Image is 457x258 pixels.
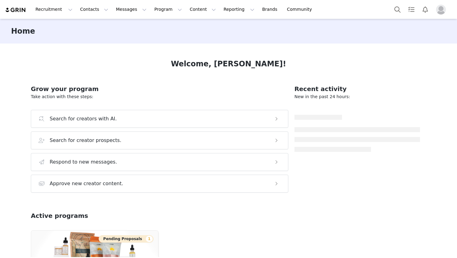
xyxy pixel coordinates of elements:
[31,211,88,220] h2: Active programs
[50,158,117,166] h3: Respond to new messages.
[150,2,186,16] button: Program
[186,2,220,16] button: Content
[31,110,288,128] button: Search for creators with AI.
[76,2,112,16] button: Contacts
[32,2,76,16] button: Recruitment
[31,153,288,171] button: Respond to new messages.
[258,2,283,16] a: Brands
[31,94,288,100] p: Take action with these steps:
[31,175,288,193] button: Approve new creator content.
[11,26,35,37] h3: Home
[171,58,286,69] h1: Welcome, [PERSON_NAME]!
[99,235,154,243] button: Pending Proposals1
[50,115,117,123] h3: Search for creators with AI.
[50,180,123,187] h3: Approve new creator content.
[31,131,288,149] button: Search for creator prospects.
[50,137,121,144] h3: Search for creator prospects.
[391,2,404,16] button: Search
[405,2,418,16] a: Tasks
[31,84,288,94] h2: Grow your program
[5,7,27,13] img: grin logo
[283,2,319,16] a: Community
[436,5,446,15] img: placeholder-profile.jpg
[220,2,258,16] button: Reporting
[112,2,150,16] button: Messages
[418,2,432,16] button: Notifications
[294,84,420,94] h2: Recent activity
[294,94,420,100] p: New in the past 24 hours:
[432,5,452,15] button: Profile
